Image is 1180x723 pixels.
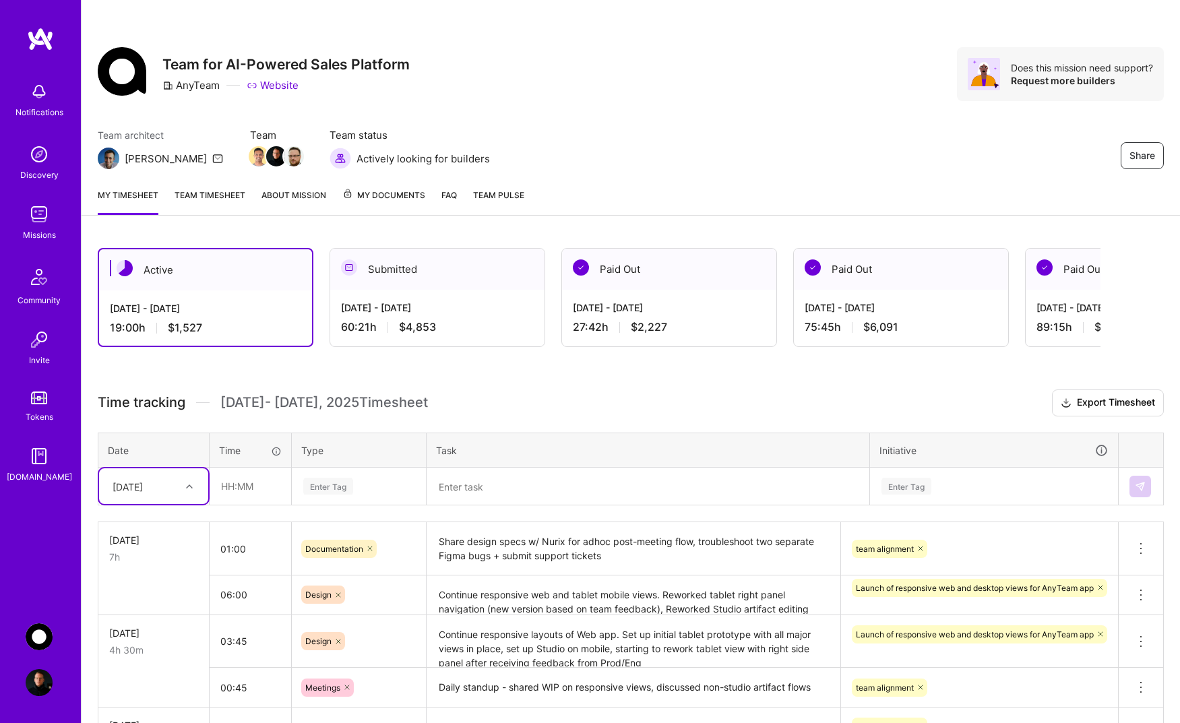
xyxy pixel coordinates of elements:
[249,146,269,166] img: Team Member Avatar
[856,583,1094,593] span: Launch of responsive web and desktop views for AnyTeam app
[356,152,490,166] span: Actively looking for builders
[881,476,931,497] div: Enter Tag
[305,636,332,646] span: Design
[98,433,210,468] th: Date
[210,670,291,705] input: HH:MM
[210,468,290,504] input: HH:MM
[7,470,72,484] div: [DOMAIN_NAME]
[162,56,410,73] h3: Team for AI-Powered Sales Platform
[175,188,245,215] a: Team timesheet
[284,146,304,166] img: Team Member Avatar
[26,410,53,424] div: Tokens
[805,259,821,276] img: Paid Out
[186,483,193,490] i: icon Chevron
[23,261,55,293] img: Community
[26,141,53,168] img: discovery
[98,394,185,411] span: Time tracking
[109,626,198,640] div: [DATE]
[113,479,143,493] div: [DATE]
[1094,320,1126,334] span: $7,177
[268,145,285,168] a: Team Member Avatar
[968,58,1000,90] img: Avatar
[220,394,428,411] span: [DATE] - [DATE] , 2025 Timesheet
[573,301,766,315] div: [DATE] - [DATE]
[879,443,1109,458] div: Initiative
[20,168,59,182] div: Discovery
[428,617,839,667] textarea: Continue responsive layouts of Web app. Set up initial tablet prototype with all major views in p...
[303,476,353,497] div: Enter Tag
[573,320,766,334] div: 27:42 h
[428,524,839,574] textarea: Share design specs w/ Nurix for adhoc post-meeting flow, troubleshoot two separate Figma bugs + s...
[473,188,524,215] a: Team Pulse
[210,577,291,612] input: HH:MM
[1135,481,1146,492] img: Submit
[31,391,47,404] img: tokens
[292,433,427,468] th: Type
[573,259,589,276] img: Paid Out
[250,145,268,168] a: Team Member Avatar
[305,544,363,554] span: Documentation
[428,577,839,614] textarea: Continue responsive web and tablet mobile views. Reworked tablet right panel navigation (new vers...
[110,301,301,315] div: [DATE] - [DATE]
[22,669,56,696] a: User Avatar
[261,188,326,215] a: About Mission
[856,629,1094,639] span: Launch of responsive web and desktop views for AnyTeam app
[1121,142,1164,169] button: Share
[863,320,898,334] span: $6,091
[305,683,340,693] span: Meetings
[341,320,534,334] div: 60:21 h
[26,443,53,470] img: guide book
[110,321,301,335] div: 19:00 h
[29,353,50,367] div: Invite
[109,533,198,547] div: [DATE]
[428,669,839,706] textarea: Daily standup - shared WIP on responsive views, discussed non-studio artifact flows
[856,683,914,693] span: team alignment
[441,188,457,215] a: FAQ
[109,643,198,657] div: 4h 30m
[399,320,436,334] span: $4,853
[1061,396,1072,410] i: icon Download
[98,47,146,96] img: Company Logo
[427,433,870,468] th: Task
[342,188,425,203] span: My Documents
[341,301,534,315] div: [DATE] - [DATE]
[631,320,667,334] span: $2,227
[266,146,286,166] img: Team Member Avatar
[1036,259,1053,276] img: Paid Out
[1129,149,1155,162] span: Share
[1052,389,1164,416] button: Export Timesheet
[342,188,425,215] a: My Documents
[856,544,914,554] span: team alignment
[26,623,53,650] img: AnyTeam: Team for AI-Powered Sales Platform
[98,148,119,169] img: Team Architect
[98,188,158,215] a: My timesheet
[210,531,291,567] input: HH:MM
[562,249,776,290] div: Paid Out
[285,145,303,168] a: Team Member Avatar
[162,80,173,91] i: icon CompanyGray
[473,190,524,200] span: Team Pulse
[330,249,545,290] div: Submitted
[168,321,202,335] span: $1,527
[23,228,56,242] div: Missions
[117,260,133,276] img: Active
[219,443,282,458] div: Time
[330,148,351,169] img: Actively looking for builders
[305,590,332,600] span: Design
[250,128,303,142] span: Team
[1011,61,1153,74] div: Does this mission need support?
[26,201,53,228] img: teamwork
[162,78,220,92] div: AnyTeam
[794,249,1008,290] div: Paid Out
[26,78,53,105] img: bell
[805,320,997,334] div: 75:45 h
[98,128,223,142] span: Team architect
[26,669,53,696] img: User Avatar
[341,259,357,276] img: Submitted
[1011,74,1153,87] div: Request more builders
[210,623,291,659] input: HH:MM
[15,105,63,119] div: Notifications
[18,293,61,307] div: Community
[109,550,198,564] div: 7h
[27,27,54,51] img: logo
